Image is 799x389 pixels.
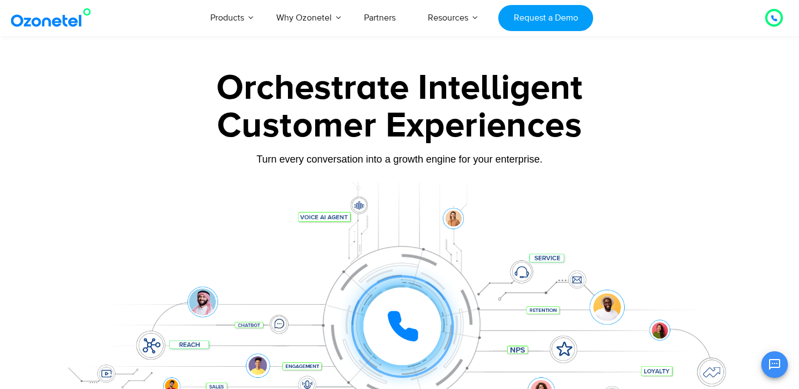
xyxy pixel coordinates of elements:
[53,70,746,106] div: Orchestrate Intelligent
[761,351,788,378] button: Open chat
[498,5,593,31] a: Request a Demo
[53,153,746,165] div: Turn every conversation into a growth engine for your enterprise.
[53,99,746,153] div: Customer Experiences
